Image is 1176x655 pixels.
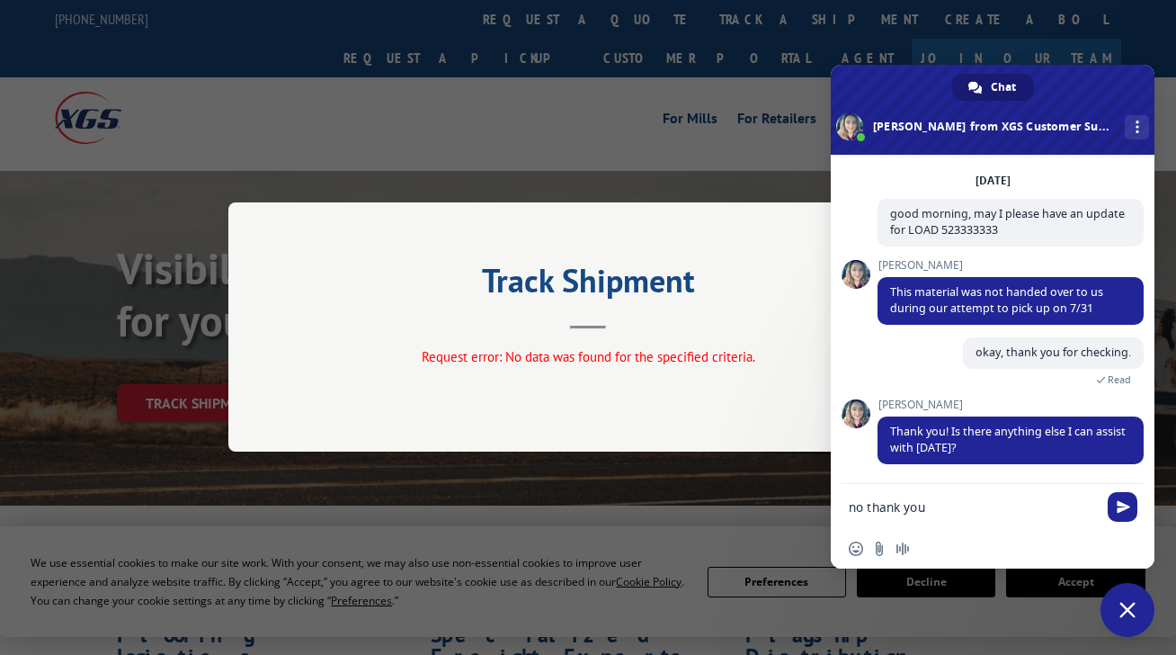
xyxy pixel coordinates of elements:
span: Chat [991,74,1016,101]
a: Chat [952,74,1034,101]
span: [PERSON_NAME] [878,259,1144,272]
span: Send [1108,492,1137,522]
textarea: Compose your message... [849,484,1100,529]
span: good morning, may I please have an update for LOAD 523333333 [890,206,1125,238]
span: Insert an emoji [849,542,863,556]
span: Thank you! Is there anything else I can assist with [DATE]? [890,424,1126,455]
span: Request error: No data was found for the specified criteria. [422,349,755,366]
span: [PERSON_NAME] [878,399,1144,411]
span: Audio message [895,542,910,556]
span: okay, thank you for checking. [976,345,1131,360]
a: Close chat [1100,583,1154,637]
span: Send a file [872,542,886,556]
span: Read [1108,373,1131,386]
h2: Track Shipment [318,268,858,302]
div: [DATE] [976,175,1011,186]
span: This material was not handed over to us during our attempt to pick up on 7/31 [890,284,1103,316]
